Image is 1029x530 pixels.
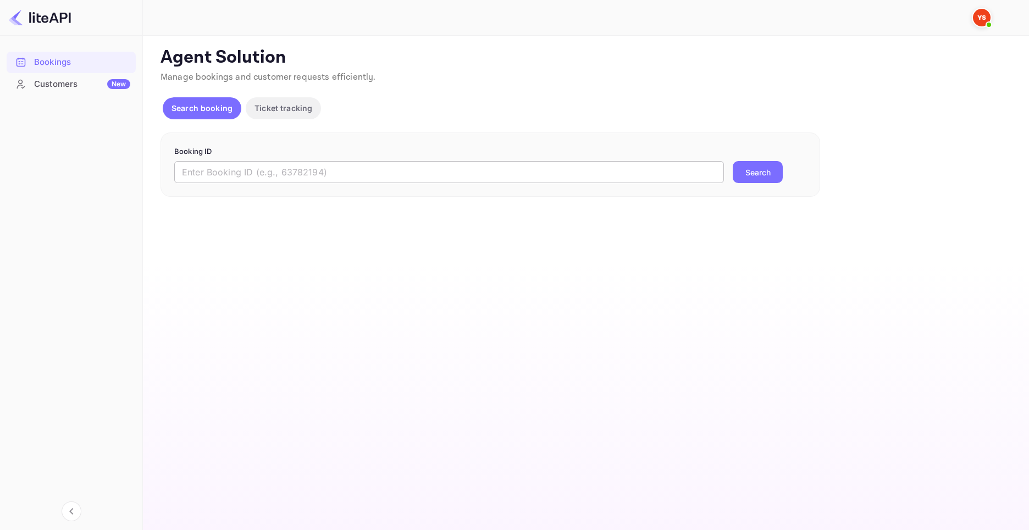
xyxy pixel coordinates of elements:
[7,52,136,72] a: Bookings
[7,74,136,94] a: CustomersNew
[34,78,130,91] div: Customers
[171,102,233,114] p: Search booking
[34,56,130,69] div: Bookings
[174,146,806,157] p: Booking ID
[7,52,136,73] div: Bookings
[174,161,724,183] input: Enter Booking ID (e.g., 63782194)
[255,102,312,114] p: Ticket tracking
[7,74,136,95] div: CustomersNew
[9,9,71,26] img: LiteAPI logo
[62,501,81,521] button: Collapse navigation
[161,71,376,83] span: Manage bookings and customer requests efficiently.
[733,161,783,183] button: Search
[107,79,130,89] div: New
[973,9,991,26] img: Yandex Support
[161,47,1009,69] p: Agent Solution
